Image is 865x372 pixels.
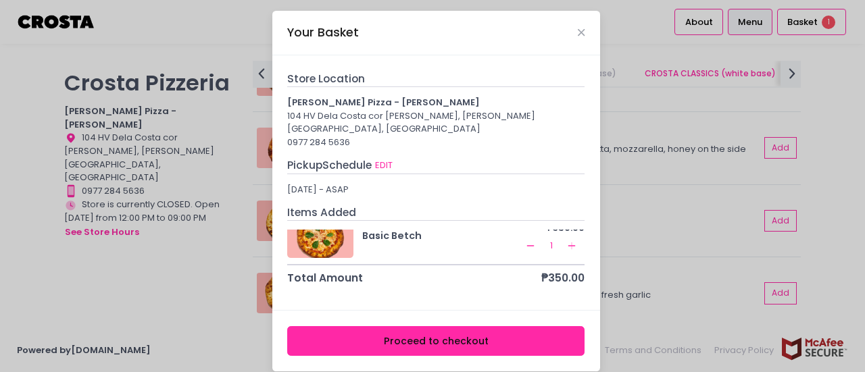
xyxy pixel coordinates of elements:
[362,229,523,243] div: Basic Betch
[578,29,585,36] button: Close
[287,136,585,149] div: 0977 284 5636
[287,205,585,221] div: Items Added
[541,270,585,286] div: ₱350.00
[287,71,585,87] div: Store Location
[287,158,372,172] span: Pickup Schedule
[287,109,585,136] div: 104 HV Dela Costa cor [PERSON_NAME], [PERSON_NAME][GEOGRAPHIC_DATA], [GEOGRAPHIC_DATA]
[287,96,480,109] b: [PERSON_NAME] Pizza - [PERSON_NAME]
[287,24,359,41] div: Your Basket
[374,158,393,173] button: EDIT
[287,183,585,196] div: [DATE] - ASAP
[287,326,585,356] button: Proceed to checkout
[287,270,363,286] div: Total Amount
